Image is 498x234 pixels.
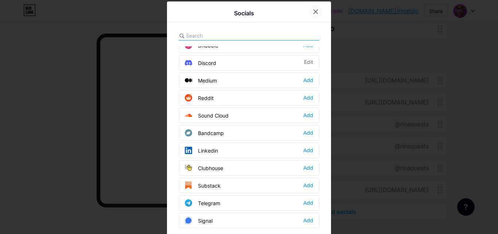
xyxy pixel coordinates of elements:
[303,77,313,84] div: Add
[185,112,229,119] div: Sound Cloud
[185,199,220,207] div: Telegram
[303,129,313,137] div: Add
[303,217,313,224] div: Add
[303,164,313,172] div: Add
[185,129,224,137] div: Bandcamp
[303,199,313,207] div: Add
[303,94,313,101] div: Add
[234,9,254,18] div: Socials
[185,59,216,66] div: Discord
[303,112,313,119] div: Add
[186,32,266,39] input: Search
[185,42,218,49] div: Dribbble
[304,59,313,66] div: Edit
[185,182,221,189] div: Substack
[185,164,223,172] div: Clubhouse
[185,94,214,101] div: Reddit
[185,77,217,84] div: Medium
[185,217,213,224] div: Signal
[185,147,218,154] div: Linkedin
[303,182,313,189] div: Add
[303,147,313,154] div: Add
